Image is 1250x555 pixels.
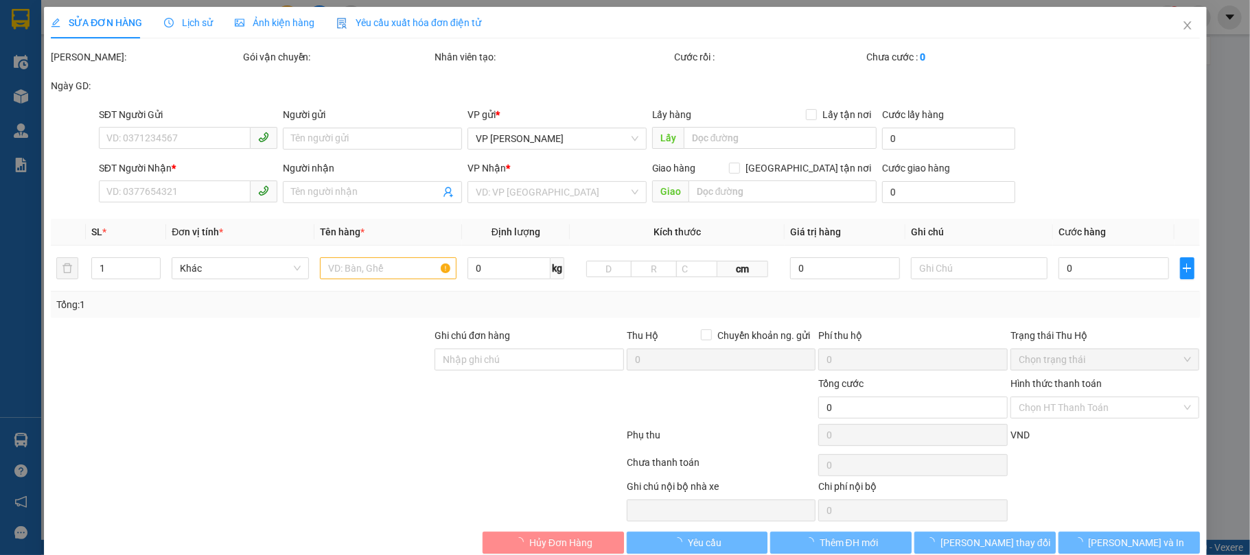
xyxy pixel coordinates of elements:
[1181,20,1192,31] span: close
[529,535,592,550] span: Hủy Đơn Hàng
[56,297,483,312] div: Tổng: 1
[467,163,506,174] span: VP Nhận
[550,257,564,279] span: kg
[586,261,632,277] input: D
[336,18,347,29] img: icon
[674,49,864,64] div: Cước rồi :
[172,226,223,237] span: Đơn vị tính
[51,17,142,28] span: SỬA ĐƠN HÀNG
[819,535,877,550] span: Thêm ĐH mới
[235,18,244,27] span: picture
[435,49,671,64] div: Nhân viên tạo:
[920,51,925,62] b: 0
[712,328,815,343] span: Chuyển khoản ng. gửi
[1010,328,1200,343] div: Trạng thái Thu Hộ
[866,49,1056,64] div: Chưa cước :
[627,532,768,554] button: Yêu cầu
[804,537,819,547] span: loading
[626,479,815,499] div: Ghi chú nội bộ nhà xe
[625,427,817,451] div: Phụ thu
[818,328,1008,349] div: Phí thu hộ
[99,107,278,122] div: SĐT Người Gửi
[1010,378,1102,389] label: Hình thức thanh toán
[1180,263,1193,274] span: plus
[882,128,1015,150] input: Cước lấy hàng
[882,109,944,120] label: Cước lấy hàng
[1179,257,1194,279] button: plus
[319,226,364,237] span: Tên hàng
[717,261,768,277] span: cm
[651,127,683,149] span: Lấy
[1073,537,1088,547] span: loading
[911,257,1048,279] input: Ghi Chú
[476,128,638,149] span: VP Dương Đình Nghệ
[164,17,213,28] span: Lịch sử
[91,226,102,237] span: SL
[283,107,462,122] div: Người gửi
[443,187,454,198] span: user-add
[683,127,877,149] input: Dọc đường
[817,107,877,122] span: Lấy tận nơi
[1058,532,1200,554] button: [PERSON_NAME] và In
[336,17,481,28] span: Yêu cầu xuất hóa đơn điện tử
[1168,7,1206,45] button: Close
[180,258,300,279] span: Khác
[258,132,269,143] span: phone
[1088,535,1184,550] span: [PERSON_NAME] và In
[435,349,624,370] input: Ghi chú đơn hàng
[818,479,1008,499] div: Chi phí nội bộ
[905,219,1053,246] th: Ghi chú
[940,535,1050,550] span: [PERSON_NAME] thay đổi
[1019,349,1192,370] span: Chọn trạng thái
[925,537,940,547] span: loading
[235,17,314,28] span: Ảnh kiện hàng
[740,161,877,176] span: [GEOGRAPHIC_DATA] tận nơi
[99,161,278,176] div: SĐT Người Nhận
[688,180,877,202] input: Dọc đường
[1058,226,1106,237] span: Cước hàng
[51,18,60,27] span: edit
[882,163,950,174] label: Cước giao hàng
[483,532,624,554] button: Hủy Đơn Hàng
[651,180,688,202] span: Giao
[51,49,240,64] div: [PERSON_NAME]:
[651,163,695,174] span: Giao hàng
[467,107,647,122] div: VP gửi
[631,261,677,277] input: R
[626,330,658,341] span: Thu Hộ
[1010,429,1030,440] span: VND
[625,455,817,479] div: Chưa thanh toán
[491,226,540,237] span: Định lượng
[653,226,701,237] span: Kích thước
[319,257,456,279] input: VD: Bàn, Ghế
[514,537,529,547] span: loading
[242,49,432,64] div: Gói vận chuyển:
[651,109,691,120] span: Lấy hàng
[882,181,1015,203] input: Cước giao hàng
[673,537,688,547] span: loading
[56,257,78,279] button: delete
[914,532,1056,554] button: [PERSON_NAME] thay đổi
[164,18,174,27] span: clock-circle
[688,535,721,550] span: Yêu cầu
[258,185,269,196] span: phone
[283,161,462,176] div: Người nhận
[770,532,912,554] button: Thêm ĐH mới
[676,261,717,277] input: C
[435,330,510,341] label: Ghi chú đơn hàng
[818,378,864,389] span: Tổng cước
[51,78,240,93] div: Ngày GD:
[790,226,841,237] span: Giá trị hàng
